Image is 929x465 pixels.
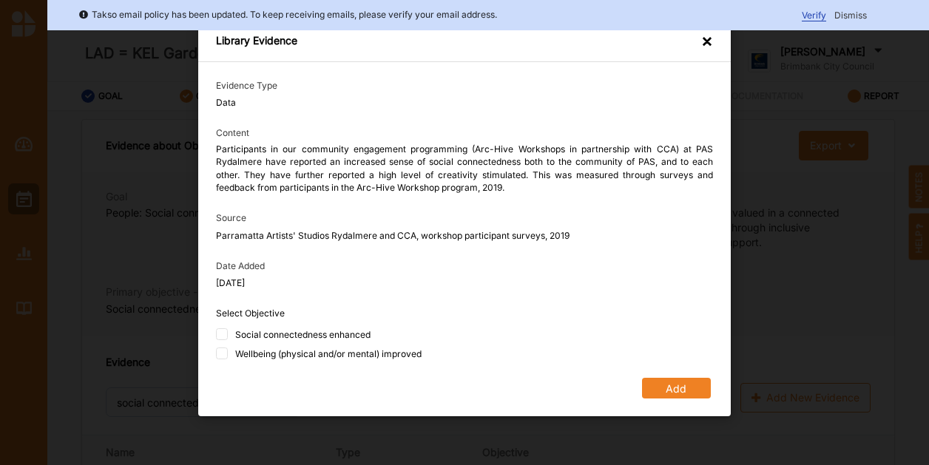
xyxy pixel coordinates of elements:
div: Source [216,212,713,224]
div: × [701,34,713,51]
label: Data [216,96,236,109]
span: Verify [802,10,826,21]
label: Participants in our community engagement programming (Arc-Hive Workshops in partnership with CCA)... [216,143,713,194]
div: Library Evidence [216,34,297,51]
span: Dismiss [834,10,867,21]
div: Takso email policy has been updated. To keep receiving emails, please verify your email address. [78,7,497,22]
div: Wellbeing (physical and/or mental) improved [235,347,422,360]
div: Date Added [216,260,713,272]
div: Select Objective [216,308,713,320]
label: Parramatta Artists' Studios Rydalmere and CCA, workshop participant surveys, 2019 [216,229,570,242]
button: Add [642,378,711,398]
label: [DATE] [216,276,245,290]
div: Content [216,127,713,139]
div: Evidence Type [216,80,713,92]
div: Social connectedness enhanced [235,328,371,341]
